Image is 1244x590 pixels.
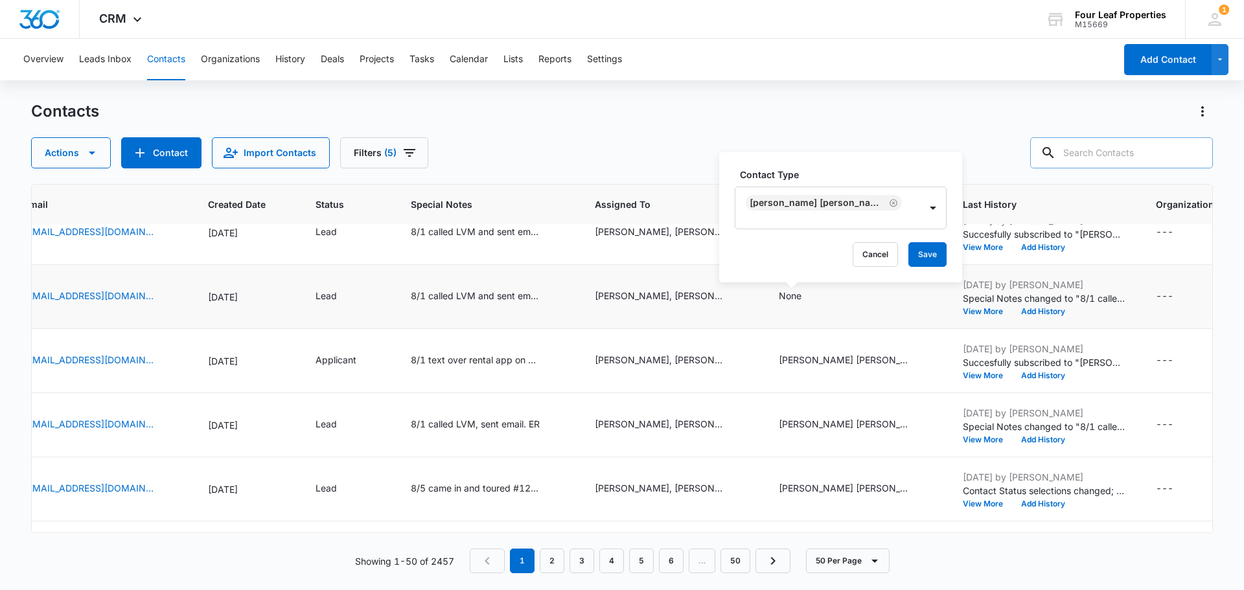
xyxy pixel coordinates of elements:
h1: Contacts [31,102,99,121]
button: Contacts [147,39,185,80]
span: Email [24,198,158,211]
p: Special Notes changed to "8/1 called LVM, sent email. ER" [963,420,1125,433]
button: Add History [1012,500,1074,508]
button: Lists [503,39,523,80]
div: Lead [316,289,337,302]
p: [DATE] by [PERSON_NAME] [963,342,1125,356]
div: [PERSON_NAME] [PERSON_NAME] Prospect [779,481,908,495]
div: Lead [316,225,337,238]
div: Special Notes - 8/1 text over rental app on 7/31 and emailed. ER - Select to Edit Field [411,353,564,369]
button: Add Contact [1124,44,1212,75]
span: Assigned To [595,198,729,211]
div: Assigned To - Alexa Chavez, Eleida Romero - Select to Edit Field [595,481,748,497]
div: [DATE] [208,226,284,240]
div: Status - Lead - Select to Edit Field [316,289,360,304]
button: Actions [1192,101,1213,122]
div: Status - Lead - Select to Edit Field [316,481,360,497]
button: Actions [31,137,111,168]
div: Lead [316,481,337,495]
a: [EMAIL_ADDRESS][DOMAIN_NAME] [24,289,154,302]
span: Special Notes [411,198,545,211]
div: Email - madisonmarie0714@icloud.com - Select to Edit Field [24,353,177,369]
div: --- [1156,225,1173,240]
div: [DATE] [208,418,284,432]
p: [DATE] by [PERSON_NAME] [963,278,1125,291]
div: --- [1156,417,1173,433]
p: [DATE] by [PERSON_NAME] [963,470,1125,484]
span: Status [316,198,361,211]
a: Page 4 [599,549,624,573]
div: --- [1156,481,1173,497]
button: View More [963,436,1012,444]
div: Special Notes - 8/1 called LVM and sent email. ER - Select to Edit Field [411,289,564,304]
div: 8/5 came in and toured #127 & #156 ER 8/1 called LVM sent email. ER [411,481,540,495]
div: Organization - - Select to Edit Field [1156,289,1197,304]
div: [PERSON_NAME], [PERSON_NAME] [595,481,724,495]
span: CRM [99,12,126,25]
div: Organization - - Select to Edit Field [1156,225,1197,240]
div: Status - Lead - Select to Edit Field [316,225,360,240]
div: Organization - - Select to Edit Field [1156,353,1197,369]
div: [PERSON_NAME] [PERSON_NAME] Prospect [750,198,886,207]
p: Contact Status selections changed; None was removed and Lead was added. [963,484,1125,497]
div: --- [1156,353,1173,369]
a: Page 6 [659,549,684,573]
div: [PERSON_NAME], [PERSON_NAME] [595,353,724,367]
button: Add History [1012,372,1074,380]
button: Cancel [853,242,898,267]
button: Leads Inbox [79,39,132,80]
button: Tasks [409,39,434,80]
a: Page 50 [720,549,750,573]
div: [DATE] [208,354,284,368]
div: Type - Fannin Meadows Prospect - Select to Edit Field [779,417,932,433]
a: Next Page [755,549,790,573]
a: [EMAIL_ADDRESS][DOMAIN_NAME] [24,481,154,495]
div: notifications count [1219,5,1229,15]
div: 8/1 text over rental app on 7/31 and emailed. ER [411,353,540,367]
div: Email - mbake38@icloud.com - Select to Edit Field [24,417,177,433]
button: Add History [1012,308,1074,315]
button: Add History [1012,436,1074,444]
div: Type - Fannin Meadows Prospect - Select to Edit Field [779,481,932,497]
a: [EMAIL_ADDRESS][DOMAIN_NAME] [24,225,154,238]
div: [PERSON_NAME], [PERSON_NAME] [595,225,724,238]
div: Status - Applicant - Select to Edit Field [316,353,380,369]
div: [PERSON_NAME], [PERSON_NAME] [595,417,724,431]
p: Showing 1-50 of 2457 [355,554,454,568]
div: [PERSON_NAME] [PERSON_NAME] Prospect [779,417,908,431]
button: View More [963,308,1012,315]
div: Email - narrunaren@gmail.com - Select to Edit Field [24,481,177,497]
button: Add Contact [121,137,202,168]
button: Overview [23,39,63,80]
button: Projects [360,39,394,80]
div: [DATE] [208,290,284,304]
button: Save [908,242,947,267]
button: Settings [587,39,622,80]
div: Type - None - Select to Edit Field [779,289,825,304]
a: [EMAIL_ADDRESS][DOMAIN_NAME] [24,417,154,431]
p: Succesfully subscribed to "[PERSON_NAME] Meadows_Prospects". [963,356,1125,369]
div: Organization - - Select to Edit Field [1156,481,1197,497]
button: History [275,39,305,80]
div: Assigned To - Alexa Chavez, Eleida Romero - Select to Edit Field [595,353,748,369]
button: Deals [321,39,344,80]
button: Import Contacts [212,137,330,168]
div: Organization - - Select to Edit Field [1156,417,1197,433]
button: View More [963,372,1012,380]
div: Special Notes - 8/5 came in and toured #127 & #156 ER 8/1 called LVM sent email. ER - Select to E... [411,481,564,497]
button: View More [963,244,1012,251]
div: Remove Fannin Meadows Prospect [886,198,898,207]
button: Filters [340,137,428,168]
div: [DATE] [208,482,284,496]
nav: Pagination [470,549,790,573]
div: [PERSON_NAME] [PERSON_NAME] Prospect [779,353,908,367]
p: [DATE] by [PERSON_NAME] [963,406,1125,420]
button: Organizations [201,39,260,80]
p: Special Notes changed to "8/1 called LVM and sent email. ER" [963,291,1125,305]
div: Assigned To - Alexa Chavez, Eleida Romero - Select to Edit Field [595,225,748,240]
div: Type - Fannin Meadows Prospect - Select to Edit Field [779,353,932,369]
div: [PERSON_NAME], [PERSON_NAME] [595,289,724,302]
span: Last History [963,198,1106,211]
label: Contact Type [740,168,952,181]
a: Page 2 [540,549,564,573]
